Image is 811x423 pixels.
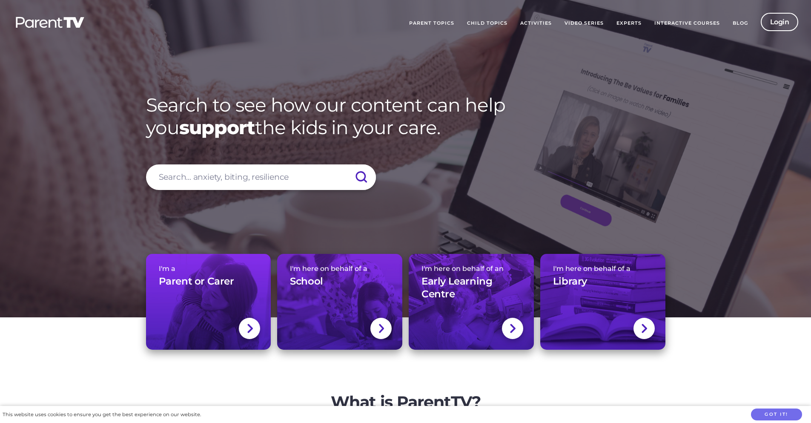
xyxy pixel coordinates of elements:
a: Parent Topics [403,13,461,34]
h2: What is ParentTV? [246,392,565,412]
strong: support [179,116,255,139]
a: Video Series [558,13,610,34]
button: Got it! [751,409,802,421]
img: svg+xml;base64,PHN2ZyBlbmFibGUtYmFja2dyb3VuZD0ibmV3IDAgMCAxNC44IDI1LjciIHZpZXdCb3g9IjAgMCAxNC44ID... [246,323,253,334]
a: Child Topics [461,13,514,34]
img: svg+xml;base64,PHN2ZyBlbmFibGUtYmFja2dyb3VuZD0ibmV3IDAgMCAxNC44IDI1LjciIHZpZXdCb3g9IjAgMCAxNC44ID... [509,323,516,334]
a: I'm here on behalf of aLibrary [540,254,665,350]
div: This website uses cookies to ensure you get the best experience on our website. [3,410,201,419]
h3: School [290,275,323,288]
a: I'm here on behalf of aSchool [277,254,402,350]
span: I'm here on behalf of a [553,265,653,273]
a: Experts [610,13,648,34]
h3: Early Learning Centre [421,275,521,301]
img: svg+xml;base64,PHN2ZyBlbmFibGUtYmFja2dyb3VuZD0ibmV3IDAgMCAxNC44IDI1LjciIHZpZXdCb3g9IjAgMCAxNC44ID... [641,323,647,334]
img: parenttv-logo-white.4c85aaf.svg [15,16,85,29]
a: Login [761,13,799,31]
span: I'm here on behalf of an [421,265,521,273]
a: I'm aParent or Carer [146,254,271,350]
span: I'm a [159,265,258,273]
img: svg+xml;base64,PHN2ZyBlbmFibGUtYmFja2dyb3VuZD0ibmV3IDAgMCAxNC44IDI1LjciIHZpZXdCb3g9IjAgMCAxNC44ID... [378,323,384,334]
h3: Parent or Carer [159,275,234,288]
span: I'm here on behalf of a [290,265,390,273]
h3: Library [553,275,587,288]
a: Blog [726,13,754,34]
a: Activities [514,13,558,34]
input: Search... anxiety, biting, resilience [146,164,376,190]
h1: Search to see how our content can help you the kids in your care. [146,94,665,139]
input: Submit [346,164,376,190]
a: I'm here on behalf of anEarly Learning Centre [409,254,534,350]
a: Interactive Courses [648,13,726,34]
